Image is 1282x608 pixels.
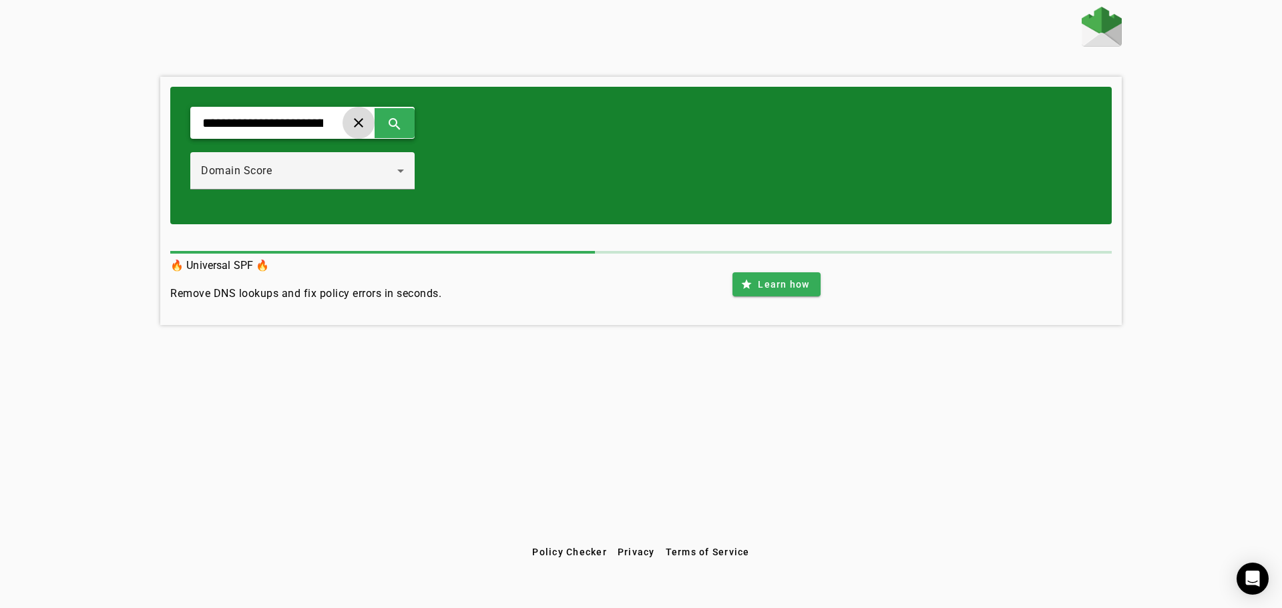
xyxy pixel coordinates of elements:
button: Policy Checker [527,540,612,564]
button: Privacy [612,540,660,564]
span: Privacy [618,547,655,557]
a: Home [1082,7,1122,50]
h3: 🔥 Universal SPF 🔥 [170,256,441,275]
span: Terms of Service [666,547,750,557]
button: Terms of Service [660,540,755,564]
span: Policy Checker [532,547,607,557]
div: Open Intercom Messenger [1237,563,1269,595]
h4: Remove DNS lookups and fix policy errors in seconds. [170,286,441,302]
span: Domain Score [201,164,272,177]
span: Learn how [758,278,809,291]
button: Learn how [732,272,820,296]
img: Fraudmarc Logo [1082,7,1122,47]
